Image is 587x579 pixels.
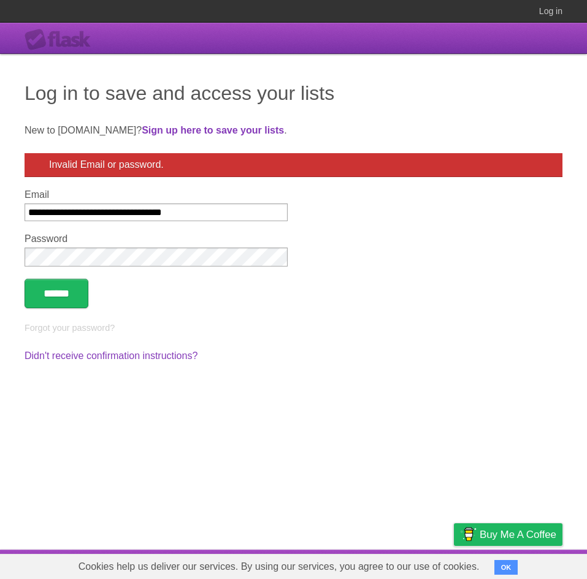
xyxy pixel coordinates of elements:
a: Forgot your password? [25,323,115,333]
a: About [291,553,317,576]
div: Invalid Email or password. [25,153,562,177]
a: Developers [331,553,381,576]
a: Privacy [438,553,470,576]
a: Sign up here to save your lists [142,125,284,135]
a: Didn't receive confirmation instructions? [25,350,198,361]
img: Buy me a coffee [460,524,477,545]
a: Terms [396,553,423,576]
div: Flask [25,29,98,51]
h1: Log in to save and access your lists [25,78,562,108]
label: Password [25,233,288,244]
a: Buy me a coffee [454,523,562,546]
label: Email [25,189,288,200]
a: Suggest a feature [485,553,562,576]
span: Cookies help us deliver our services. By using our services, you agree to our use of cookies. [66,554,492,579]
p: New to [DOMAIN_NAME]? . [25,123,562,138]
button: OK [494,560,518,575]
span: Buy me a coffee [480,524,556,545]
